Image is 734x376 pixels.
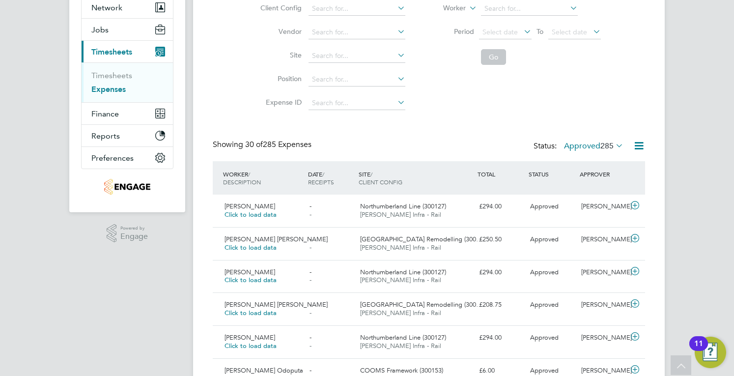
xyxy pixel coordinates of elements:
[221,165,306,191] div: WORKER
[104,179,150,195] img: tribuildsolutions-logo-retina.png
[360,243,441,252] span: [PERSON_NAME] Infra - Rail
[257,51,302,59] label: Site
[577,199,628,215] div: [PERSON_NAME]
[82,19,173,40] button: Jobs
[360,309,441,317] span: [PERSON_NAME] Infra - Rail
[577,231,628,248] div: [PERSON_NAME]
[91,3,122,12] span: Network
[120,224,148,232] span: Powered by
[360,333,446,342] span: Northumberland Line (300127)
[91,131,120,141] span: Reports
[82,125,173,146] button: Reports
[360,268,446,276] span: Northumberland Line (300127)
[310,235,311,243] span: -
[91,47,132,57] span: Timesheets
[360,202,446,210] span: Northumberland Line (300127)
[223,178,261,186] span: DESCRIPTION
[310,243,311,252] span: -
[225,366,303,375] span: [PERSON_NAME] Odoputa
[530,235,559,243] span: Approved
[225,268,275,276] span: [PERSON_NAME]
[309,2,405,16] input: Search for...
[530,300,559,309] span: Approved
[309,26,405,39] input: Search for...
[309,73,405,87] input: Search for...
[360,210,441,219] span: [PERSON_NAME] Infra - Rail
[475,330,526,346] div: £294.00
[257,27,302,36] label: Vendor
[225,300,328,309] span: [PERSON_NAME] [PERSON_NAME]
[526,165,577,183] div: STATUS
[482,28,518,36] span: Select date
[310,268,311,276] span: -
[534,140,625,153] div: Status:
[248,170,250,178] span: /
[257,98,302,107] label: Expense ID
[225,342,277,350] span: Click to load data
[225,309,277,317] span: Click to load data
[422,3,466,13] label: Worker
[360,300,482,309] span: [GEOGRAPHIC_DATA] Remodelling (300…
[91,109,119,118] span: Finance
[257,74,302,83] label: Position
[475,199,526,215] div: £294.00
[225,235,328,243] span: [PERSON_NAME] [PERSON_NAME]
[530,268,559,276] span: Approved
[81,179,173,195] a: Go to home page
[213,140,313,150] div: Showing
[430,27,474,36] label: Period
[577,264,628,281] div: [PERSON_NAME]
[306,165,357,191] div: DATE
[481,2,578,16] input: Search for...
[225,276,277,284] span: Click to load data
[564,141,623,151] label: Approved
[310,366,311,375] span: -
[309,96,405,110] input: Search for...
[534,25,546,38] span: To
[91,85,126,94] a: Expenses
[225,202,275,210] span: [PERSON_NAME]
[91,25,109,34] span: Jobs
[310,309,311,317] span: -
[481,49,506,65] button: Go
[91,153,134,163] span: Preferences
[360,366,443,375] span: COOMS Framework (300153)
[600,141,614,151] span: 285
[475,297,526,313] div: £208.75
[107,224,148,243] a: Powered byEngage
[530,366,559,375] span: Approved
[308,178,334,186] span: RECEIPTS
[360,342,441,350] span: [PERSON_NAME] Infra - Rail
[310,276,311,284] span: -
[577,330,628,346] div: [PERSON_NAME]
[310,333,311,342] span: -
[552,28,587,36] span: Select date
[359,178,402,186] span: CLIENT CONFIG
[360,235,482,243] span: [GEOGRAPHIC_DATA] Remodelling (300…
[530,202,559,210] span: Approved
[530,333,559,342] span: Approved
[225,333,275,342] span: [PERSON_NAME]
[360,276,441,284] span: [PERSON_NAME] Infra - Rail
[225,210,277,219] span: Click to load data
[310,342,311,350] span: -
[577,297,628,313] div: [PERSON_NAME]
[577,165,628,183] div: APPROVER
[475,264,526,281] div: £294.00
[245,140,263,149] span: 30 of
[475,165,526,183] div: TOTAL
[356,165,475,191] div: SITE
[225,243,277,252] span: Click to load data
[91,71,132,80] a: Timesheets
[475,231,526,248] div: £250.50
[82,103,173,124] button: Finance
[310,210,311,219] span: -
[309,49,405,63] input: Search for...
[370,170,372,178] span: /
[82,147,173,169] button: Preferences
[695,337,726,368] button: Open Resource Center, 11 new notifications
[257,3,302,12] label: Client Config
[310,202,311,210] span: -
[694,344,703,356] div: 11
[245,140,311,149] span: 285 Expenses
